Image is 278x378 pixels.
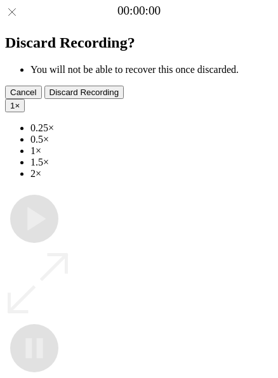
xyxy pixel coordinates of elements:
[117,4,161,18] a: 00:00:00
[30,122,273,134] li: 0.25×
[30,168,273,179] li: 2×
[10,101,15,110] span: 1
[30,134,273,145] li: 0.5×
[5,99,25,112] button: 1×
[30,145,273,157] li: 1×
[44,86,124,99] button: Discard Recording
[5,86,42,99] button: Cancel
[30,64,273,75] li: You will not be able to recover this once discarded.
[30,157,273,168] li: 1.5×
[5,34,273,51] h2: Discard Recording?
